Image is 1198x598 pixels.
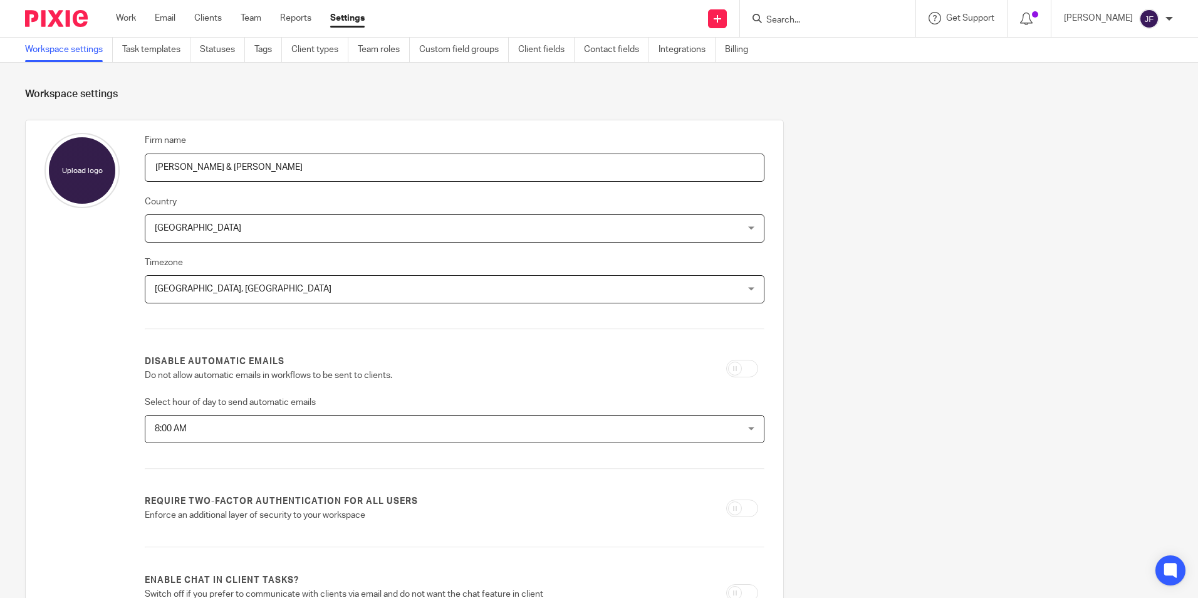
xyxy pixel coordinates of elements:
a: Custom field groups [419,38,509,62]
a: Reports [280,12,311,24]
label: Disable automatic emails [145,355,284,368]
a: Email [155,12,175,24]
label: Enable chat in client tasks? [145,574,299,587]
span: [GEOGRAPHIC_DATA], [GEOGRAPHIC_DATA] [155,285,331,293]
h1: Workspace settings [25,88,1173,101]
span: Get Support [946,14,994,23]
a: Clients [194,12,222,24]
a: Tags [254,38,282,62]
p: [PERSON_NAME] [1064,12,1133,24]
a: Client fields [518,38,575,62]
input: Search [765,15,878,26]
a: Billing [725,38,758,62]
img: Pixie [25,10,88,27]
a: Work [116,12,136,24]
a: Team [241,12,261,24]
a: Settings [330,12,365,24]
input: Name of your firm [145,154,764,182]
span: 8:00 AM [155,424,187,433]
img: svg%3E [1139,9,1159,29]
span: [GEOGRAPHIC_DATA] [155,224,241,233]
label: Require two-factor authentication for all users [145,495,418,508]
a: Contact fields [584,38,649,62]
p: Enforce an additional layer of security to your workspace [145,509,551,522]
a: Client types [291,38,348,62]
a: Workspace settings [25,38,113,62]
a: Statuses [200,38,245,62]
label: Firm name [145,134,186,147]
a: Task templates [122,38,190,62]
p: Do not allow automatic emails in workflows to be sent to clients. [145,369,551,382]
label: Select hour of day to send automatic emails [145,396,316,409]
label: Timezone [145,256,183,269]
label: Country [145,196,177,208]
a: Integrations [659,38,716,62]
a: Team roles [358,38,410,62]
